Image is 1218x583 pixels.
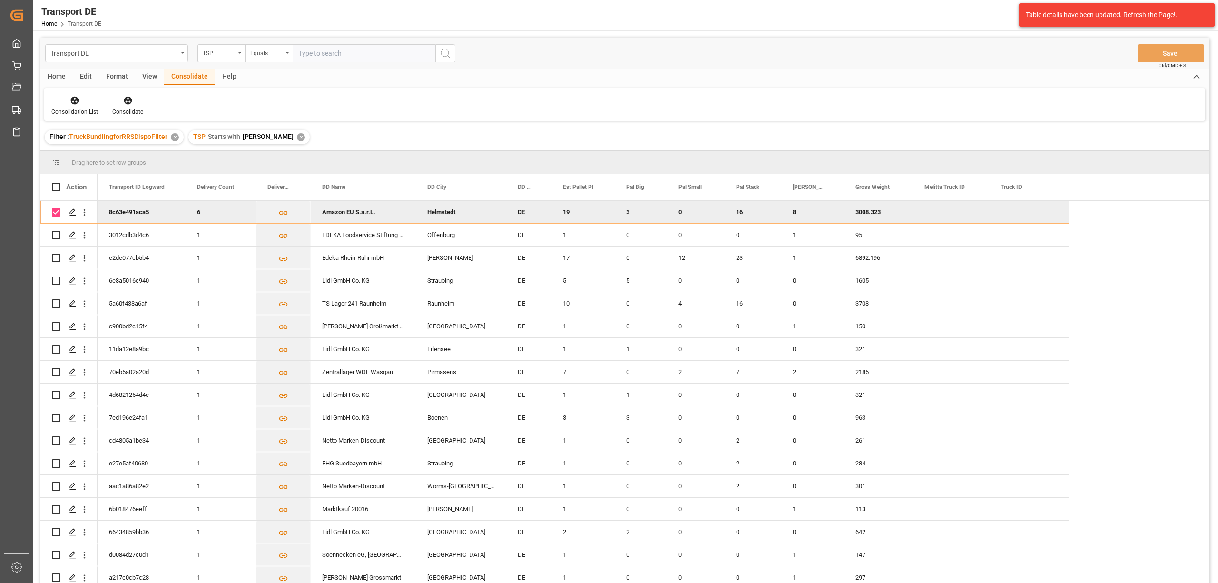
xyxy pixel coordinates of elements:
[615,201,667,223] div: 3
[781,201,844,223] div: 8
[506,338,551,360] div: DE
[551,452,615,474] div: 1
[615,292,667,315] div: 0
[243,133,294,140] span: [PERSON_NAME]
[40,338,98,361] div: Press SPACE to select this row.
[725,498,781,520] div: 0
[98,224,1069,247] div: Press SPACE to select this row.
[667,247,725,269] div: 12
[51,108,98,116] div: Consolidation List
[267,184,291,190] span: Delivery List
[98,475,1069,498] div: Press SPACE to select this row.
[208,133,240,140] span: Starts with
[40,429,98,452] div: Press SPACE to select this row.
[69,133,167,140] span: TruckBundlingforRRSDispoFIlter
[98,429,186,452] div: cd4805a1be34
[311,429,416,452] div: Netto Marken-Discount
[311,521,416,543] div: Lidl GmbH Co. KG
[615,521,667,543] div: 2
[551,475,615,497] div: 1
[50,47,177,59] div: Transport DE
[40,269,98,292] div: Press SPACE to select this row.
[551,338,615,360] div: 1
[725,201,781,223] div: 16
[40,498,98,521] div: Press SPACE to select this row.
[98,247,1069,269] div: Press SPACE to select this row.
[781,384,844,406] div: 0
[506,247,551,269] div: DE
[186,361,256,383] div: 1
[416,429,506,452] div: [GEOGRAPHIC_DATA]
[311,361,416,383] div: Zentrallager WDL Wasgau
[725,429,781,452] div: 2
[98,452,186,474] div: e27e5af40680
[427,184,446,190] span: DD City
[667,521,725,543] div: 0
[98,406,186,429] div: 7ed196e24fa1
[506,201,551,223] div: DE
[72,159,146,166] span: Drag here to set row groups
[725,292,781,315] div: 16
[40,69,73,85] div: Home
[551,543,615,566] div: 1
[667,361,725,383] div: 2
[40,201,98,224] div: Press SPACE to deselect this row.
[506,361,551,383] div: DE
[40,315,98,338] div: Press SPACE to select this row.
[781,224,844,246] div: 1
[311,269,416,292] div: Lidl GmbH Co. KG
[1026,10,1201,20] div: Table details have been updated. Refresh the Page!.
[551,224,615,246] div: 1
[186,201,256,223] div: 6
[40,452,98,475] div: Press SPACE to select this row.
[506,543,551,566] div: DE
[193,133,206,140] span: TSP
[615,338,667,360] div: 1
[725,247,781,269] div: 23
[506,315,551,337] div: DE
[667,315,725,337] div: 0
[416,543,506,566] div: [GEOGRAPHIC_DATA]
[551,406,615,429] div: 3
[186,247,256,269] div: 1
[725,315,781,337] div: 0
[667,498,725,520] div: 0
[667,224,725,246] div: 0
[615,269,667,292] div: 5
[41,4,101,19] div: Transport DE
[506,498,551,520] div: DE
[551,429,615,452] div: 1
[844,406,913,429] div: 963
[98,521,186,543] div: 66434859bb36
[293,44,435,62] input: Type to search
[615,224,667,246] div: 0
[626,184,644,190] span: Pal Big
[186,543,256,566] div: 1
[186,475,256,497] div: 1
[416,521,506,543] div: [GEOGRAPHIC_DATA]
[667,406,725,429] div: 0
[186,429,256,452] div: 1
[506,475,551,497] div: DE
[551,292,615,315] div: 10
[98,543,1069,566] div: Press SPACE to select this row.
[98,384,1069,406] div: Press SPACE to select this row.
[98,498,1069,521] div: Press SPACE to select this row.
[781,406,844,429] div: 0
[416,224,506,246] div: Offenburg
[416,201,506,223] div: Helmstedt
[615,315,667,337] div: 0
[667,384,725,406] div: 0
[1159,62,1186,69] span: Ctrl/CMD + S
[311,452,416,474] div: EHG Suedbayern mbH
[551,361,615,383] div: 7
[506,429,551,452] div: DE
[781,521,844,543] div: 0
[781,361,844,383] div: 2
[667,269,725,292] div: 0
[844,361,913,383] div: 2185
[311,338,416,360] div: Lidl GmbH Co. KG
[844,384,913,406] div: 321
[311,224,416,246] div: EDEKA Foodservice Stiftung Co. KG
[98,247,186,269] div: e2de077cb5b4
